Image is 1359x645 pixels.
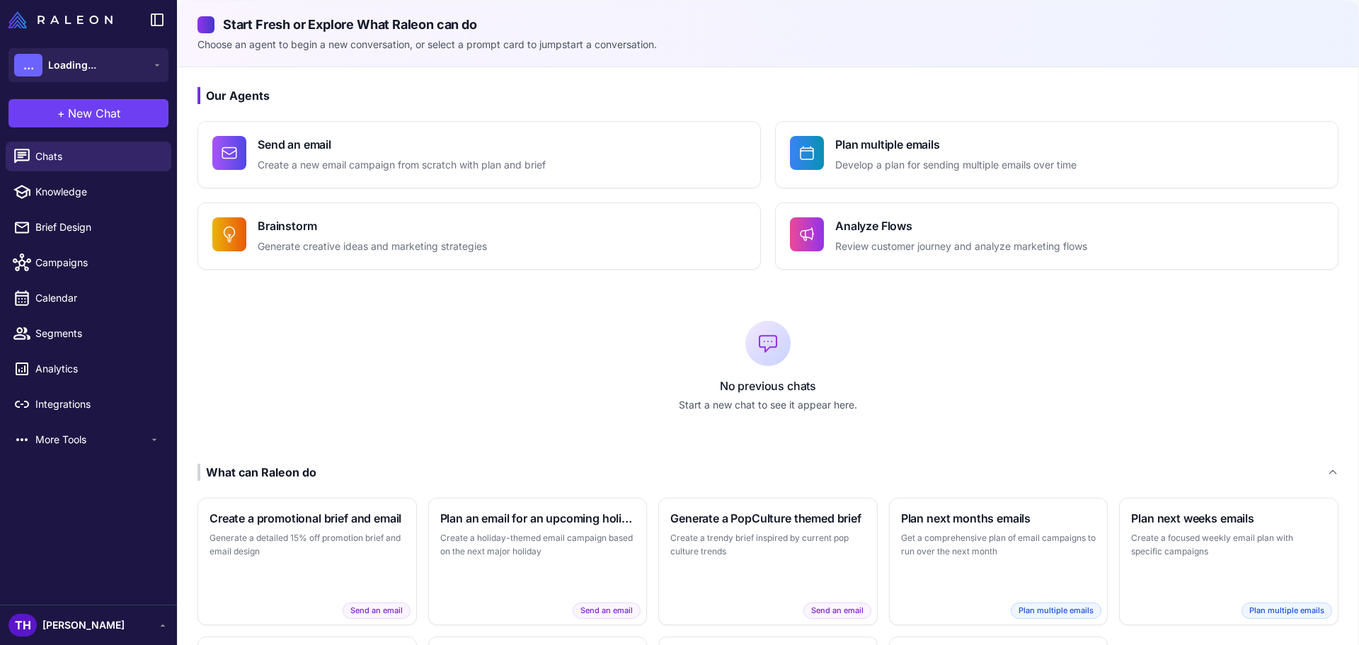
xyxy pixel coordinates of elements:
h4: Brainstorm [258,217,487,234]
span: Campaigns [35,255,160,270]
p: Generate a detailed 15% off promotion brief and email design [210,531,405,559]
span: Send an email [343,603,411,619]
p: Get a comprehensive plan of email campaigns to run over the next month [901,531,1096,559]
span: Brief Design [35,219,160,235]
a: Integrations [6,389,171,419]
p: Create a focused weekly email plan with specific campaigns [1131,531,1326,559]
a: Analytics [6,354,171,384]
button: Plan next weeks emailsCreate a focused weekly email plan with specific campaignsPlan multiple emails [1119,498,1338,625]
div: ... [14,54,42,76]
span: Analytics [35,361,160,377]
h4: Analyze Flows [835,217,1087,234]
span: + [57,105,65,122]
p: Create a new email campaign from scratch with plan and brief [258,157,546,173]
button: Plan an email for an upcoming holidayCreate a holiday-themed email campaign based on the next maj... [428,498,648,625]
span: Plan multiple emails [1242,603,1332,619]
a: Segments [6,319,171,348]
a: Brief Design [6,212,171,242]
div: What can Raleon do [197,464,316,481]
a: Chats [6,142,171,171]
span: Plan multiple emails [1011,603,1101,619]
h2: Start Fresh or Explore What Raleon can do [197,15,1338,34]
p: Create a trendy brief inspired by current pop culture trends [670,531,866,559]
span: Knowledge [35,184,160,200]
button: Create a promotional brief and emailGenerate a detailed 15% off promotion brief and email designS... [197,498,417,625]
h3: Our Agents [197,87,1338,104]
p: Review customer journey and analyze marketing flows [835,239,1087,255]
a: Calendar [6,283,171,313]
span: Chats [35,149,160,164]
a: Knowledge [6,177,171,207]
button: Analyze FlowsReview customer journey and analyze marketing flows [775,202,1338,270]
span: Loading... [48,57,96,73]
span: [PERSON_NAME] [42,617,125,633]
p: Start a new chat to see it appear here. [197,397,1338,413]
button: BrainstormGenerate creative ideas and marketing strategies [197,202,761,270]
span: Segments [35,326,160,341]
h3: Plan an email for an upcoming holiday [440,510,636,527]
button: Plan next months emailsGet a comprehensive plan of email campaigns to run over the next monthPlan... [889,498,1108,625]
p: Create a holiday-themed email campaign based on the next major holiday [440,531,636,559]
span: New Chat [68,105,120,122]
h3: Plan next months emails [901,510,1096,527]
h4: Send an email [258,136,546,153]
h3: Plan next weeks emails [1131,510,1326,527]
span: Integrations [35,396,160,412]
p: Choose an agent to begin a new conversation, or select a prompt card to jumpstart a conversation. [197,37,1338,52]
button: Generate a PopCulture themed briefCreate a trendy brief inspired by current pop culture trendsSen... [658,498,878,625]
div: TH [8,614,37,637]
a: Campaigns [6,248,171,278]
h3: Create a promotional brief and email [210,510,405,527]
h4: Plan multiple emails [835,136,1077,153]
span: Send an email [573,603,641,619]
span: Send an email [803,603,871,619]
span: Calendar [35,290,160,306]
p: No previous chats [197,377,1338,394]
button: Send an emailCreate a new email campaign from scratch with plan and brief [197,121,761,188]
h3: Generate a PopCulture themed brief [670,510,866,527]
p: Develop a plan for sending multiple emails over time [835,157,1077,173]
a: Raleon Logo [8,11,118,28]
span: More Tools [35,432,149,447]
button: ...Loading... [8,48,168,82]
button: Plan multiple emailsDevelop a plan for sending multiple emails over time [775,121,1338,188]
img: Raleon Logo [8,11,113,28]
button: +New Chat [8,99,168,127]
p: Generate creative ideas and marketing strategies [258,239,487,255]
